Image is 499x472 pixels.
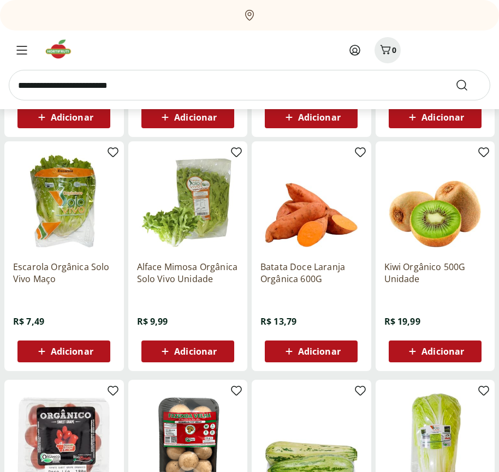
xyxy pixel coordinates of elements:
[265,340,358,362] button: Adicionar
[298,347,341,356] span: Adicionar
[9,70,490,100] input: search
[51,113,93,122] span: Adicionar
[17,340,110,362] button: Adicionar
[298,113,341,122] span: Adicionar
[260,150,363,252] img: Batata Doce Laranja Orgânica 600G
[375,37,401,63] button: Carrinho
[384,315,420,327] span: R$ 19,99
[389,106,482,128] button: Adicionar
[455,79,482,92] button: Submit Search
[174,347,217,356] span: Adicionar
[137,150,239,252] img: Alface Mimosa Orgânica Solo Vivo Unidade
[421,113,464,122] span: Adicionar
[260,261,363,285] a: Batata Doce Laranja Orgânica 600G
[141,340,234,362] button: Adicionar
[384,150,486,252] img: Kiwi Orgânico 500G Unidade
[384,261,486,285] a: Kiwi Orgânico 500G Unidade
[260,315,296,327] span: R$ 13,79
[174,113,217,122] span: Adicionar
[13,315,44,327] span: R$ 7,49
[51,347,93,356] span: Adicionar
[141,106,234,128] button: Adicionar
[137,315,168,327] span: R$ 9,99
[265,106,358,128] button: Adicionar
[421,347,464,356] span: Adicionar
[13,150,115,252] img: Escarola Orgânica Solo Vivo Maço
[44,38,80,60] img: Hortifruti
[9,37,35,63] button: Menu
[13,261,115,285] a: Escarola Orgânica Solo Vivo Maço
[392,45,396,55] span: 0
[17,106,110,128] button: Adicionar
[389,340,482,362] button: Adicionar
[137,261,239,285] a: Alface Mimosa Orgânica Solo Vivo Unidade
